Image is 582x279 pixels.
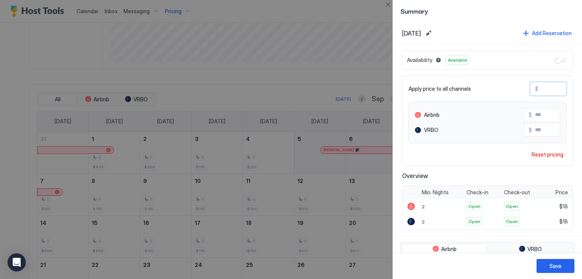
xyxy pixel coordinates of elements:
[532,150,563,158] div: Reset pricing
[448,57,467,64] span: Available
[532,29,572,37] div: Add Reservation
[504,189,530,196] span: Check-out
[488,244,573,254] button: VRBO
[468,203,480,210] span: Open
[402,244,487,254] button: Airbnb
[424,112,440,118] span: Airbnb
[559,218,568,225] span: $18
[407,57,432,64] span: Availability
[529,127,532,133] span: $
[522,28,573,38] button: Add Reservation
[549,262,562,270] div: Save
[468,218,480,225] span: Open
[559,203,568,210] span: $18
[422,219,425,225] span: 2
[535,85,538,92] span: $
[402,29,421,37] span: [DATE]
[402,172,573,180] span: Overview
[424,127,438,133] span: VRBO
[466,189,488,196] span: Check-in
[8,253,26,271] div: Open Intercom Messenger
[537,259,574,273] button: Save
[555,189,568,196] span: Price
[529,149,566,160] button: Reset pricing
[506,203,518,210] span: Open
[401,242,574,256] div: tab-group
[441,246,457,253] span: Airbnb
[434,56,443,65] button: Blocked dates override all pricing rules and remain unavailable until manually unblocked
[408,85,471,92] span: Apply price to all channels
[527,246,542,253] span: VRBO
[529,112,532,118] span: $
[401,6,574,15] span: Summary
[506,218,518,225] span: Open
[422,204,425,209] span: 2
[424,29,433,38] button: Edit date range
[422,189,449,196] span: Min. Nights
